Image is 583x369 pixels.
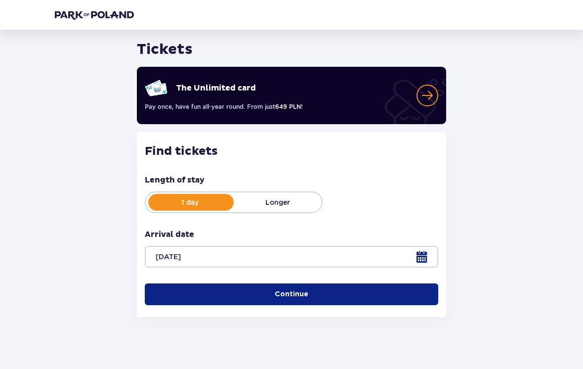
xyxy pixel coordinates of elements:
h1: Tickets [137,40,193,59]
p: Continue [275,289,308,299]
h2: Find tickets [145,144,438,159]
p: 1 day [146,197,234,207]
p: Arrival date [145,229,194,240]
p: Length of stay [145,175,205,185]
img: Park of Poland logo [55,10,134,20]
p: Longer [234,197,322,207]
button: Continue [145,283,438,305]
